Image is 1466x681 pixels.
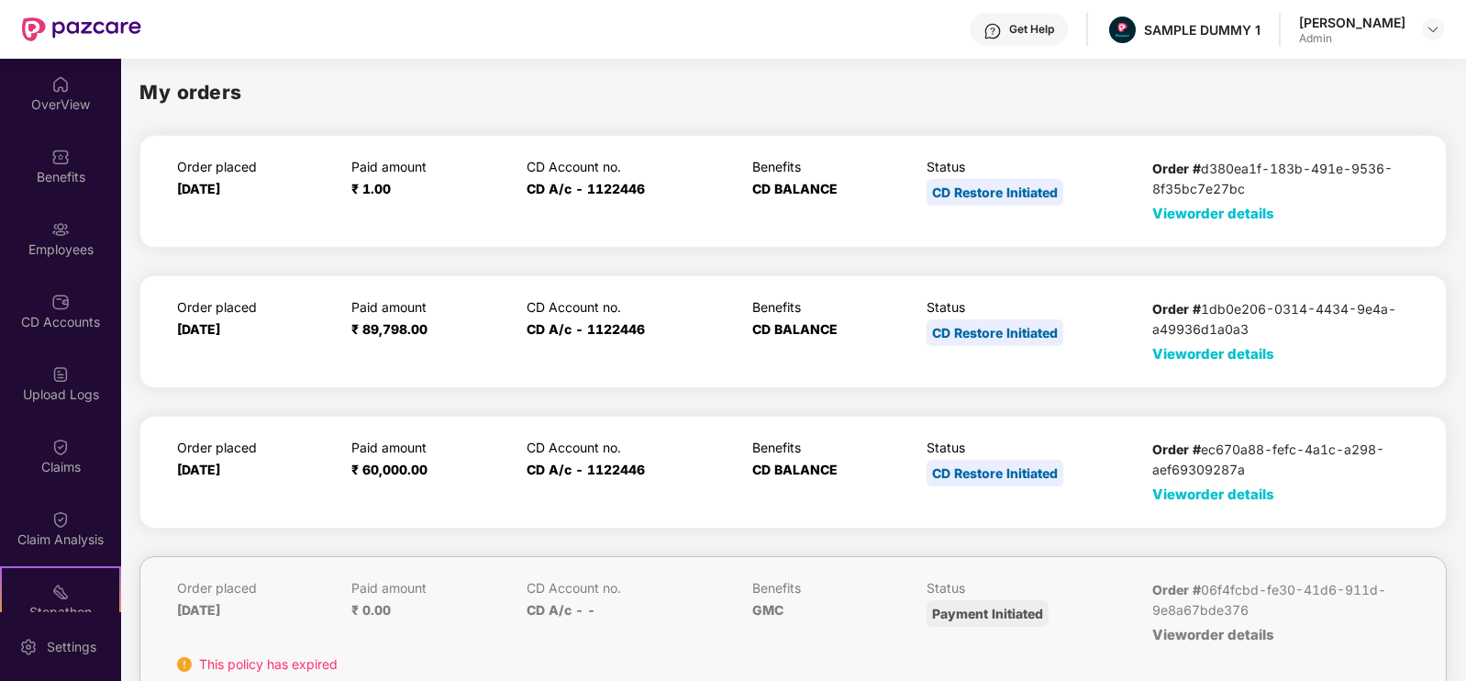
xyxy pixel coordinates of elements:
[752,321,838,337] span: CD BALANCE
[527,321,645,337] span: CD A/c - 1122446
[351,159,505,174] p: Paid amount
[1299,14,1405,31] div: [PERSON_NAME]
[177,580,331,596] p: Order placed
[927,460,1063,486] div: CD Restore Initiated
[527,602,595,618] span: CD A/c - -
[1299,31,1405,46] div: Admin
[51,365,70,384] img: svg+xml;base64,PHN2ZyBpZD0iVXBsb2FkX0xvZ3MiIGRhdGEtbmFtZT0iVXBsb2FkIExvZ3MiIHhtbG5zPSJodHRwOi8vd3...
[1152,205,1274,222] span: View order details
[51,510,70,529] img: svg+xml;base64,PHN2ZyBpZD0iQ2xhaW0iIHhtbG5zPSJodHRwOi8vd3d3LnczLm9yZy8yMDAwL3N2ZyIgd2lkdGg9IjIwIi...
[1152,345,1274,363] span: View order details
[177,440,331,455] p: Order placed
[51,220,70,239] img: svg+xml;base64,PHN2ZyBpZD0iRW1wbG95ZWVzIiB4bWxucz0iaHR0cDovL3d3dy53My5vcmcvMjAwMC9zdmciIHdpZHRoPS...
[752,440,906,455] p: Benefits
[1152,441,1201,457] b: Order #
[927,580,1132,596] p: Status
[1152,440,1409,480] p: ec670a88-fefc-4a1c-a298-aef69309287a
[51,293,70,311] img: svg+xml;base64,PHN2ZyBpZD0iQ0RfQWNjb3VudHMiIGRhdGEtbmFtZT0iQ0QgQWNjb3VudHMiIHhtbG5zPSJodHRwOi8vd3...
[351,602,391,618] span: ₹ 0.00
[1152,626,1274,643] span: View order details
[752,299,906,315] p: Benefits
[351,440,505,455] p: Paid amount
[41,638,102,656] div: Settings
[527,159,732,174] p: CD Account no.
[927,299,1132,315] p: Status
[1152,580,1409,620] p: 06f4fcbd-fe30-41d6-911d-9e8a67bde376
[752,462,838,477] span: CD BALANCE
[927,440,1132,455] p: Status
[927,179,1063,206] div: CD Restore Initiated
[1426,22,1440,37] img: svg+xml;base64,PHN2ZyBpZD0iRHJvcGRvd24tMzJ4MzIiIHhtbG5zPSJodHRwOi8vd3d3LnczLm9yZy8yMDAwL3N2ZyIgd2...
[527,181,645,196] span: CD A/c - 1122446
[927,600,1049,627] div: Payment Initiated
[51,438,70,456] img: svg+xml;base64,PHN2ZyBpZD0iQ2xhaW0iIHhtbG5zPSJodHRwOi8vd3d3LnczLm9yZy8yMDAwL3N2ZyIgd2lkdGg9IjIwIi...
[1152,159,1409,199] p: d380ea1f-183b-491e-9536-8f35bc7e27bc
[752,159,906,174] p: Benefits
[177,654,1409,675] div: This policy has expired
[351,299,505,315] p: Paid amount
[927,319,1063,346] div: CD Restore Initiated
[752,580,906,596] p: Benefits
[51,75,70,94] img: svg+xml;base64,PHN2ZyBpZD0iSG9tZSIgeG1sbnM9Imh0dHA6Ly93d3cudzMub3JnLzIwMDAvc3ZnIiB3aWR0aD0iMjAiIG...
[1144,21,1261,39] div: SAMPLE DUMMY 1
[527,462,645,477] span: CD A/c - 1122446
[51,148,70,166] img: svg+xml;base64,PHN2ZyBpZD0iQmVuZWZpdHMiIHhtbG5zPSJodHRwOi8vd3d3LnczLm9yZy8yMDAwL3N2ZyIgd2lkdGg9Ij...
[527,580,732,596] p: CD Account no.
[927,159,1132,174] p: Status
[351,580,505,596] p: Paid amount
[139,77,242,107] h2: My orders
[983,22,1002,40] img: svg+xml;base64,PHN2ZyBpZD0iSGVscC0zMngzMiIgeG1sbnM9Imh0dHA6Ly93d3cudzMub3JnLzIwMDAvc3ZnIiB3aWR0aD...
[177,299,331,315] p: Order placed
[22,17,141,41] img: New Pazcare Logo
[177,321,220,337] span: [DATE]
[177,602,220,618] span: [DATE]
[527,299,732,315] p: CD Account no.
[2,603,119,621] div: Stepathon
[351,321,428,337] span: ₹ 89,798.00
[1152,582,1201,597] b: Order #
[1152,301,1201,317] b: Order #
[527,440,732,455] p: CD Account no.
[1152,486,1274,503] span: View order details
[351,462,428,477] span: ₹ 60,000.00
[177,181,220,196] span: [DATE]
[752,602,783,618] span: GMC
[177,159,331,174] p: Order placed
[19,638,38,656] img: svg+xml;base64,PHN2ZyBpZD0iU2V0dGluZy0yMHgyMCIgeG1sbnM9Imh0dHA6Ly93d3cudzMub3JnLzIwMDAvc3ZnIiB3aW...
[177,657,192,672] img: svg+xml;base64,PHN2ZyB4bWxucz0iaHR0cDovL3d3dy53My5vcmcvMjAwMC9zdmciIHdpZHRoPSIxNiIgaGVpZ2h0PSIxNi...
[1152,299,1409,340] p: 1db0e206-0314-4434-9e4a-a49936d1a0a3
[752,181,838,196] span: CD BALANCE
[1009,22,1054,37] div: Get Help
[177,462,220,477] span: [DATE]
[1152,161,1201,176] b: Order #
[51,583,70,601] img: svg+xml;base64,PHN2ZyB4bWxucz0iaHR0cDovL3d3dy53My5vcmcvMjAwMC9zdmciIHdpZHRoPSIyMSIgaGVpZ2h0PSIyMC...
[1109,17,1136,43] img: Pazcare_Alternative_logo-01-01.png
[351,181,391,196] span: ₹ 1.00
